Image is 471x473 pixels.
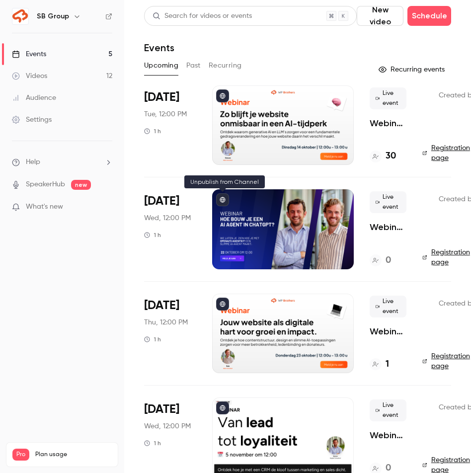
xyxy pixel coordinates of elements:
a: Webinar: hoe bouw je een AI Agent in ChatGPT? [370,221,406,233]
button: Past [186,58,201,74]
div: 1 h [144,439,161,447]
div: Videos [12,71,47,81]
h1: Events [144,42,174,54]
span: [DATE] [144,298,179,314]
a: 0 [370,254,391,267]
div: Oct 14 Tue, 12:00 PM (Europe/Amsterdam) [144,85,196,165]
span: Live event [370,399,406,421]
div: Audience [12,93,56,103]
span: Tue, 12:00 PM [144,109,187,119]
span: [DATE] [144,89,179,105]
a: SpeakerHub [26,179,65,190]
span: Wed, 12:00 PM [144,213,191,223]
iframe: Noticeable Trigger [100,203,112,212]
button: Recurring [209,58,242,74]
div: 1 h [144,127,161,135]
h4: 30 [386,150,396,163]
div: Search for videos or events [153,11,252,21]
a: 30 [370,150,396,163]
div: Settings [12,115,52,125]
span: Pro [12,449,29,461]
a: Webinar: zo blijft je website onmisbaar in een AI-tijdperk [370,117,406,129]
button: Schedule [407,6,451,26]
span: Thu, 12:00 PM [144,317,188,327]
div: Oct 23 Thu, 12:00 PM (Europe/Amsterdam) [144,294,196,373]
span: Wed, 12:00 PM [144,421,191,431]
span: Help [26,157,40,167]
span: [DATE] [144,193,179,209]
button: Upcoming [144,58,178,74]
h4: 1 [386,358,389,371]
span: Live event [370,87,406,109]
div: 1 h [144,335,161,343]
a: Webinar: jouw website als digitale hart voor groei en impact [370,325,406,337]
span: Live event [370,191,406,213]
div: Oct 22 Wed, 12:00 PM (Europe/Amsterdam) [144,189,196,269]
h6: SB Group [37,11,69,21]
span: Live event [370,296,406,317]
span: Plan usage [35,451,112,459]
div: 1 h [144,231,161,239]
img: SB Group [12,8,28,24]
span: [DATE] [144,401,179,417]
button: New video [357,6,403,26]
div: Events [12,49,46,59]
li: help-dropdown-opener [12,157,112,167]
h4: 0 [386,254,391,267]
a: 1 [370,358,389,371]
span: new [71,180,91,190]
button: Recurring events [374,62,451,78]
span: What's new [26,202,63,212]
a: Webinar van lead naar loyaliteit [370,429,406,441]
